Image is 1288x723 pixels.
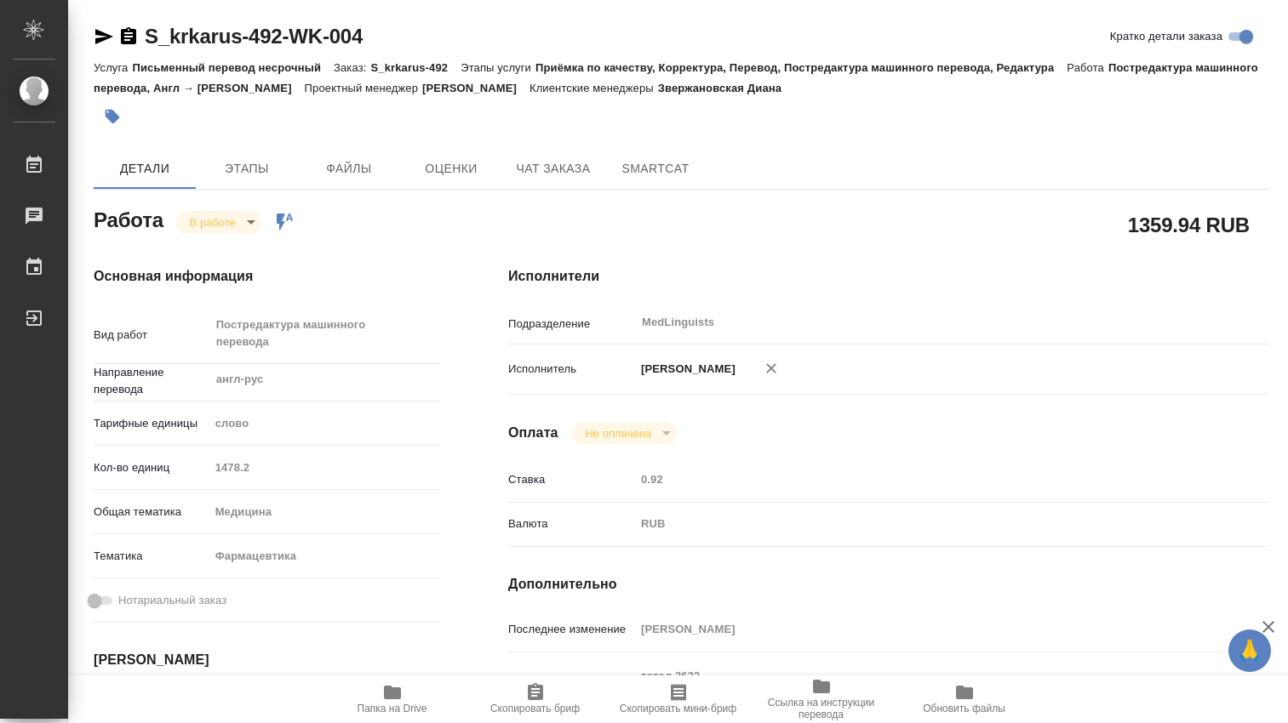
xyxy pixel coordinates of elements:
p: Валюта [508,515,635,532]
h2: 1359.94 RUB [1128,210,1250,239]
button: Папка на Drive [321,675,464,723]
div: В работе [176,211,261,234]
h4: Оплата [508,423,558,443]
h4: Исполнители [508,266,1269,287]
p: Тарифные единицы [94,415,209,432]
span: SmartCat [615,158,696,179]
button: В работе [185,215,241,230]
p: S_krkarus-492 [370,61,461,74]
button: Обновить файлы [893,675,1036,723]
div: Фармацевтика [209,542,440,571]
button: Не оплачена [581,426,656,441]
p: Звержановская Диана [658,82,794,94]
h4: Дополнительно [508,574,1269,595]
button: Скопировать ссылку для ЯМессенджера [94,26,114,47]
p: Заказ: [334,61,370,74]
span: Кратко детали заказа [1110,28,1222,45]
div: слово [209,409,440,438]
button: 🙏 [1228,629,1271,672]
button: Скопировать мини-бриф [607,675,750,723]
span: Папка на Drive [358,703,427,714]
p: Услуга [94,61,132,74]
p: Подразделение [508,316,635,333]
p: Кол-во единиц [94,459,209,476]
p: [PERSON_NAME] [422,82,530,94]
button: Удалить исполнителя [753,350,790,387]
span: Оценки [410,158,492,179]
button: Скопировать ссылку [118,26,139,47]
p: Проектный менеджер [305,82,422,94]
span: Скопировать мини-бриф [620,703,736,714]
span: Чат заказа [512,158,594,179]
input: Пустое поле [209,455,440,480]
span: Обновить файлы [923,703,1005,714]
span: Детали [104,158,186,179]
p: Клиентские менеджеры [530,82,658,94]
p: Направление перевода [94,364,209,398]
p: Ставка [508,471,635,488]
span: Ссылка на инструкции перевода [760,697,883,720]
input: Пустое поле [635,617,1206,641]
div: RUB [635,510,1206,538]
input: Пустое поле [635,467,1206,492]
button: Скопировать бриф [464,675,607,723]
p: Тематика [94,548,209,565]
button: Ссылка на инструкции перевода [750,675,893,723]
p: [PERSON_NAME] [635,361,736,378]
p: Общая тематика [94,504,209,521]
p: Исполнитель [508,361,635,378]
span: Нотариальный заказ [118,592,226,609]
p: Работа [1067,61,1108,74]
h4: Основная информация [94,266,440,287]
span: Скопировать бриф [490,703,580,714]
p: Приёмка по качеству, Корректура, Перевод, Постредактура машинного перевода, Редактура [535,61,1067,74]
h4: [PERSON_NAME] [94,650,440,670]
span: Этапы [206,158,288,179]
span: 🙏 [1235,633,1264,669]
button: Добавить тэг [94,98,131,135]
a: S_krkarus-492-WK-004 [145,25,363,48]
span: Файлы [308,158,390,179]
p: Письменный перевод несрочный [132,61,334,74]
p: Последнее изменение [508,621,635,638]
h2: Работа [94,203,163,234]
p: Этапы услуги [461,61,535,74]
p: Вид работ [94,327,209,344]
div: Медицина [209,498,440,527]
div: В работе [572,422,677,445]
